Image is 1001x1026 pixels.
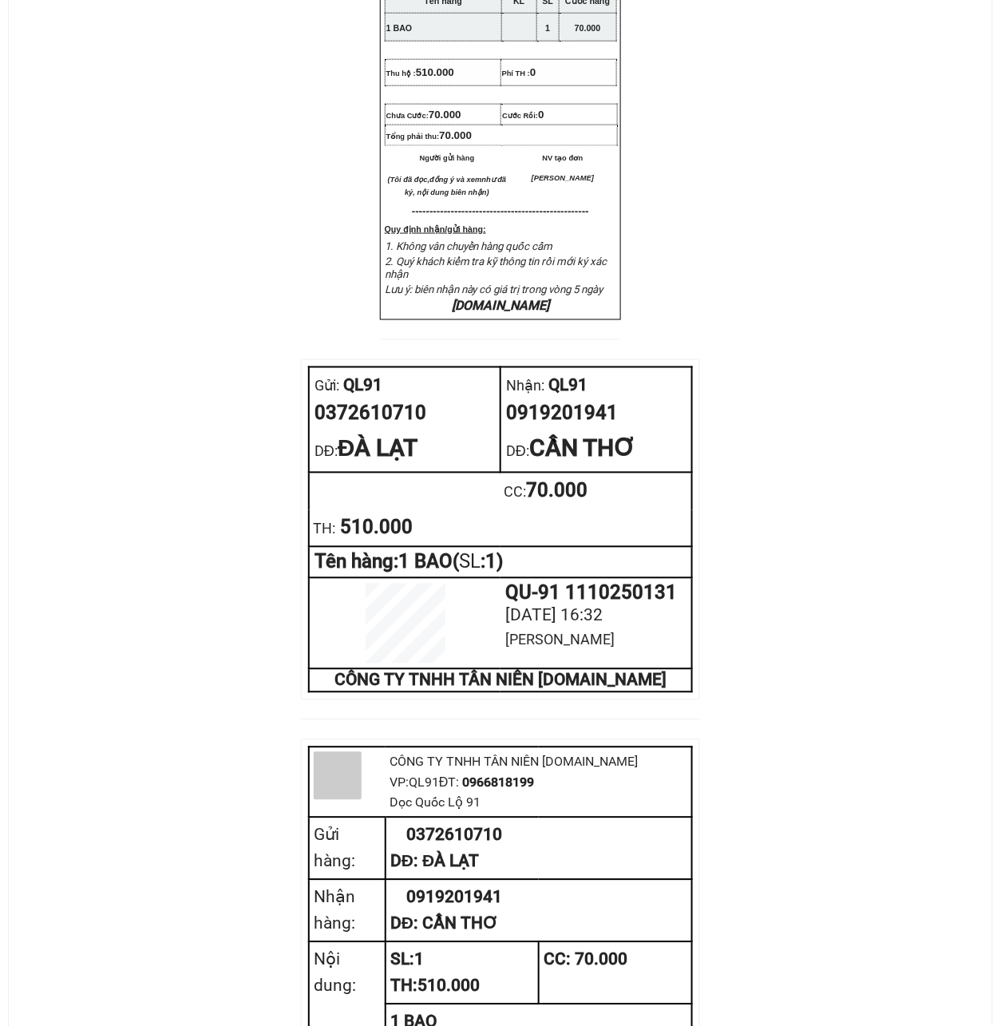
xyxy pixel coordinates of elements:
[309,669,692,692] td: CÔNG TY TNHH TÂN NIÊN [DOMAIN_NAME]
[386,133,472,141] span: Tổng phải thu:
[416,66,454,78] span: 510.000
[309,818,386,880] td: Gửi hàng:
[505,629,686,652] div: [PERSON_NAME]
[390,911,687,937] div: DĐ: CẦN THƠ
[459,551,481,573] span: SL
[420,154,475,162] span: Người gửi hàng
[313,521,335,537] span: TH:
[543,154,584,162] span: NV tạo đơn
[504,477,688,507] div: 70.000
[530,66,536,78] span: 0
[309,880,386,942] td: Nhận hàng:
[386,112,461,120] span: Chưa Cước:
[315,378,339,394] span: Gửi:
[506,378,544,394] span: Nhận:
[538,109,544,121] span: 0
[505,603,686,629] div: [DATE] 16:32
[422,205,589,217] span: -----------------------------------------------
[386,818,692,880] td: 0372610710
[390,973,534,1000] div: TH: 510.000
[386,23,413,33] span: 1 BAO
[390,773,687,793] div: VP: QL91 ĐT:
[505,584,686,603] div: QU-91 1110250131
[313,513,497,544] div: 510.000
[315,373,495,399] div: QL91
[429,109,461,121] span: 70.000
[386,69,454,77] span: Thu hộ :
[506,373,686,399] div: QL91
[385,224,486,234] strong: Quy định nhận/gửi hàng:
[545,23,550,33] span: 1
[405,176,506,196] em: như đã ký, nội dung biên nhận)
[506,443,529,460] span: DĐ:
[390,793,687,813] div: Dọc Quốc Lộ 91
[506,399,686,430] div: 0919201941
[386,942,539,1004] td: SL: 1
[502,112,544,120] span: Cước Rồi:
[390,849,687,875] div: DĐ: ĐÀ LẠT
[315,553,686,572] div: Tên hàng: 1 BAO ( : 1 )
[544,947,687,973] div: CC : 70.000
[390,752,687,772] div: CÔNG TY TNHH TÂN NIÊN [DOMAIN_NAME]
[502,69,536,77] span: Phí TH :
[385,256,607,280] span: 2. Quý khách kiểm tra kỹ thông tin rồi mới ký xác nhận
[529,434,635,462] span: CẦN THƠ
[388,176,482,184] em: (Tôi đã đọc,đồng ý và xem
[412,205,422,217] span: ---
[532,174,594,182] span: [PERSON_NAME]
[315,443,338,460] span: DĐ:
[315,399,495,430] div: 0372610710
[385,283,603,295] span: Lưu ý: biên nhận này có giá trị trong vòng 5 ngày
[504,484,526,501] span: CC :
[338,434,418,462] span: ĐÀ LẠT
[463,775,535,790] span: 0966818199
[385,240,553,252] span: 1. Không vân chuyển hàng quốc cấm
[575,23,601,33] span: 70.000
[439,129,472,141] span: 70.000
[386,880,692,942] td: 0919201941
[452,298,549,313] em: [DOMAIN_NAME]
